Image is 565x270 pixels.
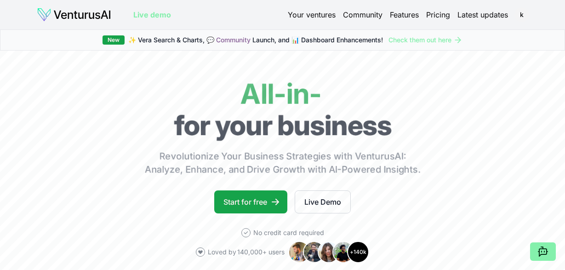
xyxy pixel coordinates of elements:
a: Live demo [133,9,171,20]
a: Community [343,9,382,20]
img: Avatar 1 [288,241,310,263]
img: logo [37,7,111,22]
a: Your ventures [288,9,336,20]
a: Pricing [426,9,450,20]
span: k [514,7,529,22]
img: Avatar 3 [318,241,340,263]
img: Avatar 4 [332,241,354,263]
a: Community [216,36,251,44]
a: Latest updates [457,9,508,20]
a: Start for free [214,190,287,213]
a: Live Demo [295,190,351,213]
a: Features [390,9,419,20]
button: k [515,8,528,21]
div: New [103,35,125,45]
a: Check them out here [388,35,462,45]
img: Avatar 2 [303,241,325,263]
span: ✨ Vera Search & Charts, 💬 Launch, and 📊 Dashboard Enhancements! [128,35,383,45]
